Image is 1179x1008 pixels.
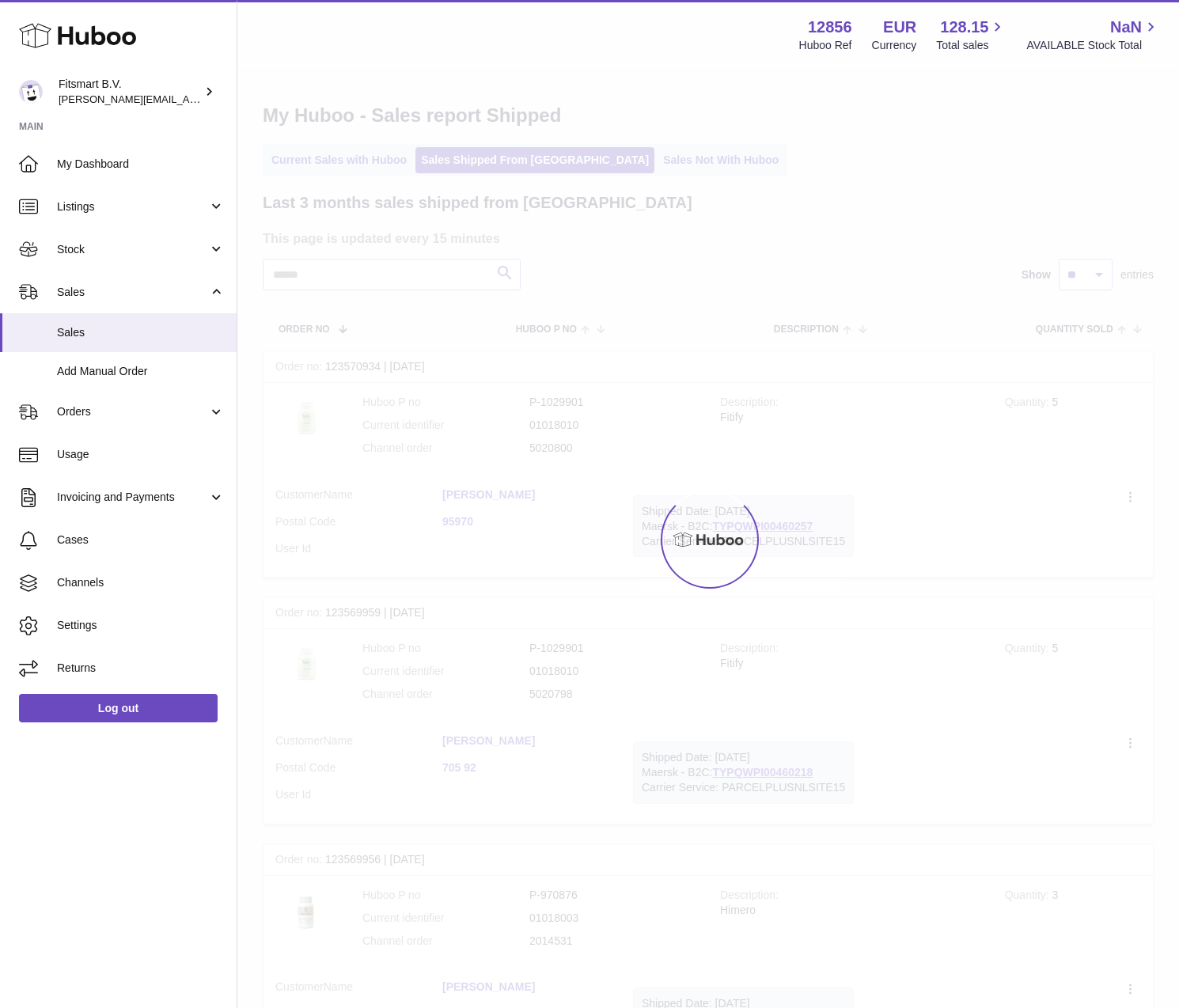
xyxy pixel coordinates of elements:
span: AVAILABLE Stock Total [1026,38,1160,53]
span: Sales [57,285,208,300]
span: Channels [57,575,225,590]
a: 128.15 Total sales [936,17,1007,53]
div: Currency [872,38,917,53]
strong: 12856 [808,17,852,38]
span: My Dashboard [57,157,225,172]
span: Orders [57,404,208,419]
span: Stock [57,242,208,257]
div: Huboo Ref [799,38,852,53]
span: Total sales [936,38,1007,53]
span: NaN [1110,17,1142,38]
div: Fitsmart B.V. [59,77,201,107]
span: Returns [57,661,225,676]
span: Cases [57,532,225,548]
a: NaN AVAILABLE Stock Total [1026,17,1160,53]
img: jonathan@leaderoo.com [19,80,43,104]
span: 128.15 [940,17,988,38]
strong: EUR [883,17,916,38]
span: Listings [57,199,208,214]
a: Log out [19,694,218,722]
span: Invoicing and Payments [57,490,208,505]
span: Sales [57,325,225,340]
span: Add Manual Order [57,364,225,379]
span: Settings [57,618,225,633]
span: [PERSON_NAME][EMAIL_ADDRESS][DOMAIN_NAME] [59,93,317,105]
span: Usage [57,447,225,462]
